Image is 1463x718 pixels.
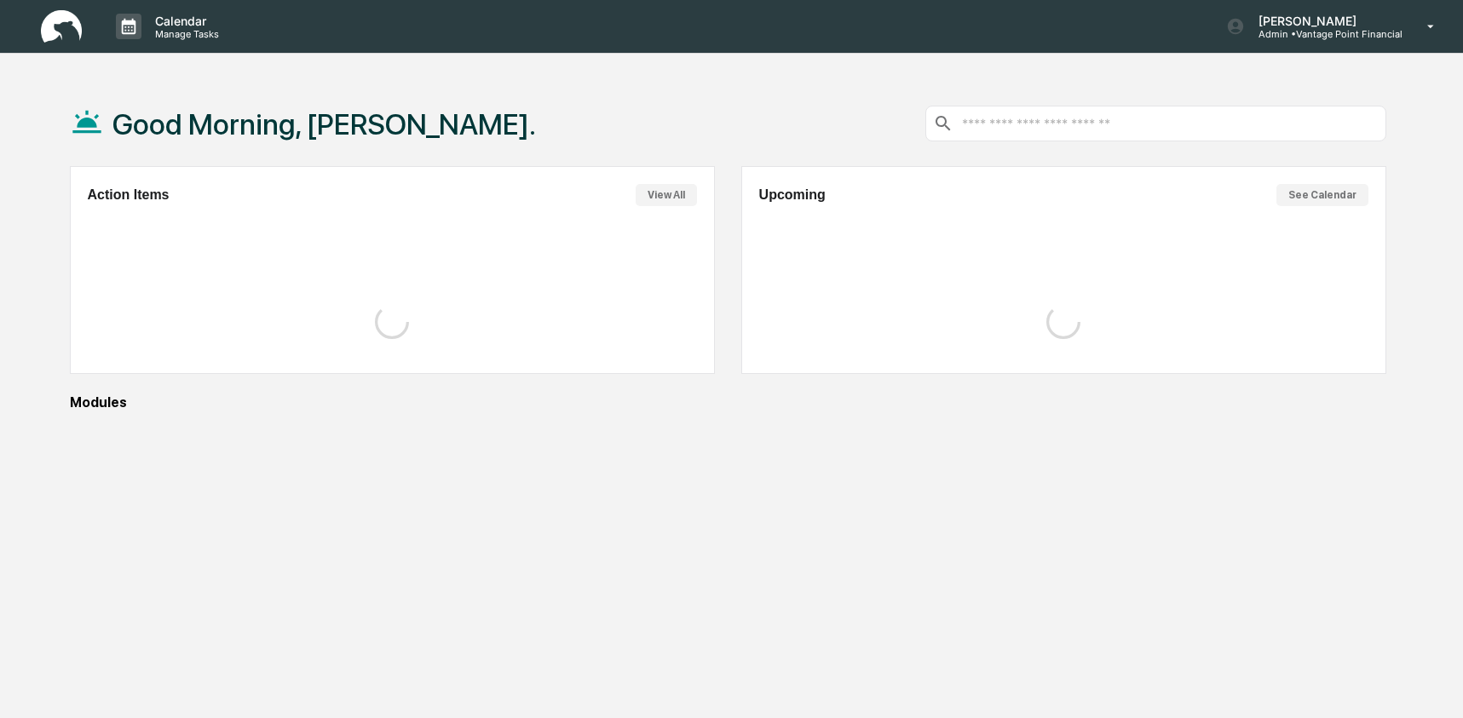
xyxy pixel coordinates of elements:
[1276,184,1368,206] button: See Calendar
[141,28,228,40] p: Manage Tasks
[759,187,826,203] h2: Upcoming
[636,184,697,206] button: View All
[112,107,536,141] h1: Good Morning, [PERSON_NAME].
[70,394,1386,411] div: Modules
[1245,28,1403,40] p: Admin • Vantage Point Financial
[141,14,228,28] p: Calendar
[88,187,170,203] h2: Action Items
[1245,14,1403,28] p: [PERSON_NAME]
[41,10,82,43] img: logo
